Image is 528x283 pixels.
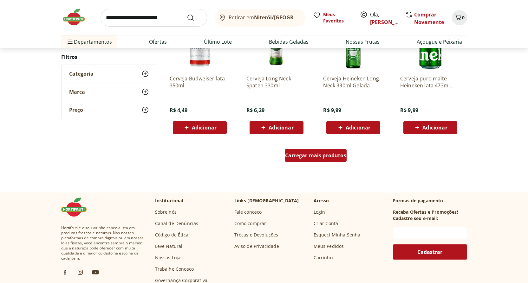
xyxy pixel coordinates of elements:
[62,83,157,101] button: Marca
[92,268,99,276] img: ytb
[187,14,202,22] button: Submit Search
[234,209,262,215] a: Fale conosco
[101,9,207,27] input: search
[370,11,398,26] span: Olá,
[417,249,442,255] span: Cadastrar
[155,255,183,261] a: Nossas Lojas
[61,51,157,63] h2: Filtros
[62,65,157,83] button: Categoria
[66,34,74,49] button: Menu
[62,101,157,119] button: Preço
[61,198,93,217] img: Hortifruti
[250,121,303,134] button: Adicionar
[346,125,370,130] span: Adicionar
[400,75,460,89] a: Cerveja puro malte Heineken lata 473ml gelada
[204,38,232,46] a: Último Lote
[155,220,199,227] a: Canal de Denúncias
[170,75,230,89] a: Cerveja Budweiser lata 350ml
[314,255,333,261] a: Carrinho
[323,107,341,114] span: R$ 9,99
[393,215,438,222] h3: Cadastre seu e-mail:
[234,198,299,204] p: Links [DEMOGRAPHIC_DATA]
[61,268,69,276] img: fb
[314,198,329,204] p: Acesso
[414,11,444,26] a: Comprar Novamente
[173,121,227,134] button: Adicionar
[323,11,352,24] span: Meus Favoritos
[400,107,418,114] span: R$ 9,99
[61,8,93,27] img: Hortifruti
[462,15,465,21] span: 0
[285,149,347,164] a: Carregar mais produtos
[234,220,266,227] a: Como comprar
[313,11,352,24] a: Meus Favoritos
[234,243,279,249] a: Aviso de Privacidade
[314,232,361,238] a: Esqueci Minha Senha
[155,266,194,272] a: Trabalhe Conosco
[314,209,325,215] a: Login
[323,75,383,89] a: Cerveja Heineken Long Neck 330ml Gelada
[326,121,380,134] button: Adicionar
[246,75,307,89] a: Cerveja Long Neck Spaten 330ml
[155,243,183,249] a: Leve Natural
[69,107,83,113] span: Preço
[403,121,457,134] button: Adicionar
[346,38,380,46] a: Nossas Frutas
[170,107,188,114] span: R$ 4,49
[215,9,305,27] button: Retirar emNiterói/[GEOGRAPHIC_DATA]
[229,15,299,20] span: Retirar em
[314,243,344,249] a: Meus Pedidos
[76,268,84,276] img: ig
[155,209,177,215] a: Sobre nós
[393,209,458,215] h3: Receba Ofertas e Promoções!
[69,89,85,95] span: Marca
[269,125,293,130] span: Adicionar
[393,244,467,260] button: Cadastrar
[69,71,94,77] span: Categoria
[285,153,346,158] span: Carregar mais produtos
[66,34,112,49] span: Departamentos
[254,14,326,21] b: Niterói/[GEOGRAPHIC_DATA]
[452,10,467,25] button: Carrinho
[269,38,309,46] a: Bebidas Geladas
[192,125,217,130] span: Adicionar
[370,19,411,26] a: [PERSON_NAME]
[234,232,278,238] a: Trocas e Devoluções
[149,38,167,46] a: Ofertas
[61,225,145,261] span: Hortifruti é o seu vizinho especialista em produtos frescos e naturais. Nas nossas plataformas de...
[422,125,447,130] span: Adicionar
[246,107,264,114] span: R$ 6,29
[314,220,338,227] a: Criar Conta
[417,38,462,46] a: Açougue e Peixaria
[393,198,467,204] p: Formas de pagamento
[155,232,188,238] a: Código de Ética
[155,198,183,204] p: Institucional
